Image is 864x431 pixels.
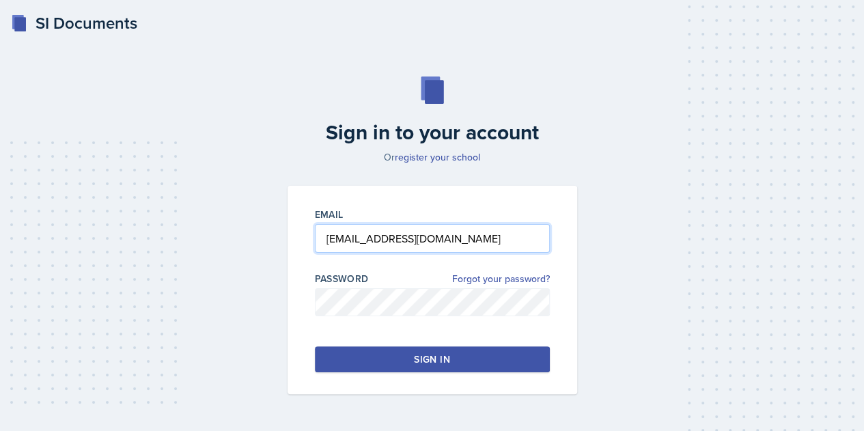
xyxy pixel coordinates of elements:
[395,150,480,164] a: register your school
[315,272,369,286] label: Password
[414,352,449,366] div: Sign in
[11,11,137,36] a: SI Documents
[315,208,344,221] label: Email
[279,150,585,164] p: Or
[315,224,550,253] input: Email
[315,346,550,372] button: Sign in
[279,120,585,145] h2: Sign in to your account
[452,272,550,286] a: Forgot your password?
